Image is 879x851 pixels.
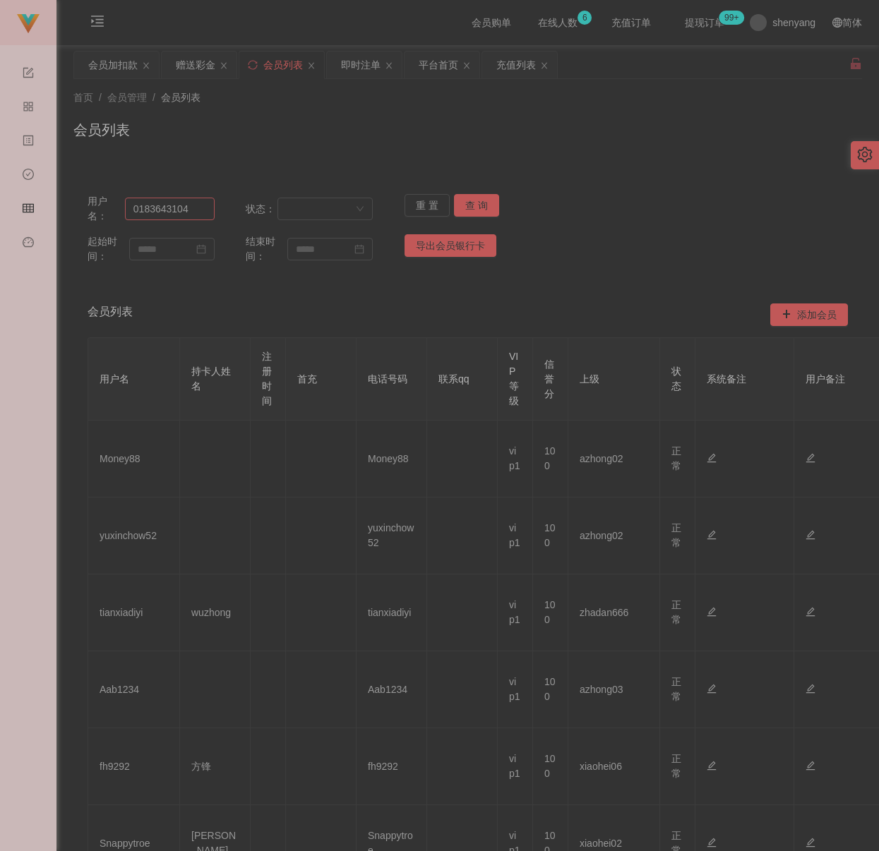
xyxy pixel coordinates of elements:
[248,60,258,70] i: 图标: sync
[73,1,121,46] i: 图标: menu-unfold
[23,196,34,224] i: 图标: table
[356,205,364,215] i: 图标: down
[533,421,568,497] td: 100
[341,52,381,78] div: 即时注单
[454,194,499,217] button: 查 询
[832,18,842,28] i: 图标: global
[533,574,568,651] td: 100
[498,728,533,805] td: vip1
[73,119,130,140] h1: 会员列表
[580,373,599,385] span: 上级
[806,453,815,463] i: 图标: edit
[263,52,303,78] div: 会员列表
[568,574,660,651] td: zhadan666
[806,530,815,540] i: 图标: edit
[671,522,681,548] span: 正常
[88,52,138,78] div: 会员加扣款
[23,68,34,193] span: 系统配置
[671,599,681,625] span: 正常
[196,244,206,254] i: 图标: calendar
[770,303,848,326] button: 图标: plus添加会员
[88,303,133,326] span: 会员列表
[568,497,660,574] td: azhong02
[357,421,427,497] td: Money88
[357,497,427,574] td: yuxinchow52
[88,497,180,574] td: yuxinchow52
[23,95,34,123] i: 图标: appstore-o
[498,421,533,497] td: vip1
[357,728,427,805] td: fh9292
[246,202,277,217] span: 状态：
[357,574,427,651] td: tianxiadiyi
[88,728,180,805] td: fh9292
[849,57,862,70] i: 图标: unlock
[806,838,815,847] i: 图标: edit
[307,61,316,70] i: 图标: close
[857,147,873,162] i: 图标: setting
[540,61,549,70] i: 图标: close
[531,18,585,28] span: 在线人数
[498,651,533,728] td: vip1
[23,203,34,329] span: 会员管理
[582,11,587,25] p: 6
[604,18,658,28] span: 充值订单
[462,61,471,70] i: 图标: close
[23,169,34,295] span: 数据中心
[125,198,215,220] input: 请输入用户名
[419,52,458,78] div: 平台首页
[806,607,815,617] i: 图标: edit
[707,761,717,771] i: 图标: edit
[707,838,717,847] i: 图标: edit
[368,373,407,385] span: 电话号码
[806,761,815,771] i: 图标: edit
[533,497,568,574] td: 100
[180,728,251,805] td: 方锋
[100,373,129,385] span: 用户名
[73,92,93,103] span: 首页
[707,373,746,385] span: 系统备注
[707,607,717,617] i: 图标: edit
[297,373,317,385] span: 首充
[806,373,845,385] span: 用户备注
[544,358,554,399] span: 信誉分
[496,52,536,78] div: 充值列表
[568,728,660,805] td: xiaohei06
[405,194,450,217] button: 重 置
[17,14,40,34] img: logo.9652507e.png
[88,194,125,224] span: 用户名：
[385,61,393,70] i: 图标: close
[88,234,129,264] span: 起始时间：
[533,728,568,805] td: 100
[176,52,215,78] div: 赠送彩金
[23,102,34,227] span: 产品管理
[23,229,34,371] a: 图标: dashboard平台首页
[23,135,34,261] span: 内容中心
[678,18,731,28] span: 提现订单
[142,61,150,70] i: 图标: close
[509,351,519,406] span: VIP等级
[498,497,533,574] td: vip1
[707,453,717,463] i: 图标: edit
[180,574,251,651] td: wuzhong
[671,676,681,702] span: 正常
[88,421,180,497] td: Money88
[707,684,717,694] i: 图标: edit
[153,92,155,103] span: /
[99,92,102,103] span: /
[88,651,180,728] td: Aab1234
[23,128,34,157] i: 图标: profile
[568,421,660,497] td: azhong02
[568,651,660,728] td: azhong03
[533,651,568,728] td: 100
[107,92,147,103] span: 会员管理
[671,753,681,779] span: 正常
[161,92,201,103] span: 会员列表
[246,234,287,264] span: 结束时间：
[191,366,231,392] span: 持卡人姓名
[262,351,272,406] span: 注册时间
[88,574,180,651] td: tianxiadiyi
[220,61,228,70] i: 图标: close
[719,11,744,25] sup: 1182
[23,61,34,89] i: 图标: form
[806,684,815,694] i: 图标: edit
